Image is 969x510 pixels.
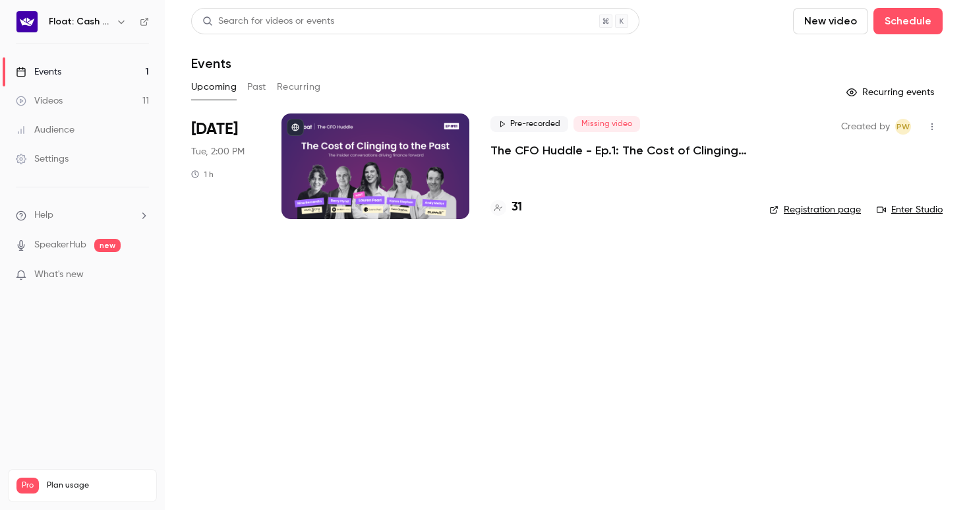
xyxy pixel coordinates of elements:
[34,268,84,282] span: What's new
[490,199,522,216] a: 31
[191,169,214,179] div: 1 h
[16,208,149,222] li: help-dropdown-opener
[191,119,238,140] span: [DATE]
[94,239,121,252] span: new
[49,15,111,28] h6: Float: Cash Flow Intelligence Series
[512,199,522,216] h4: 31
[191,145,245,158] span: Tue, 2:00 PM
[573,116,640,132] span: Missing video
[277,77,321,98] button: Recurring
[16,123,74,137] div: Audience
[490,143,748,158] a: The CFO Huddle - Ep.1: The Cost of Clinging to the Past
[47,480,148,491] span: Plan usage
[841,119,890,135] span: Created by
[490,116,568,132] span: Pre-recorded
[793,8,868,34] button: New video
[247,77,266,98] button: Past
[16,65,61,79] div: Events
[191,55,231,71] h1: Events
[873,8,943,34] button: Schedule
[191,113,260,219] div: Aug 26 Tue, 2:00 PM (Europe/London)
[896,119,910,135] span: PW
[16,152,69,166] div: Settings
[34,208,53,222] span: Help
[202,15,334,28] div: Search for videos or events
[16,11,38,32] img: Float: Cash Flow Intelligence Series
[840,82,943,103] button: Recurring events
[16,94,63,108] div: Videos
[877,203,943,216] a: Enter Studio
[16,478,39,494] span: Pro
[895,119,911,135] span: Polly Wong
[34,238,86,252] a: SpeakerHub
[769,203,861,216] a: Registration page
[191,77,237,98] button: Upcoming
